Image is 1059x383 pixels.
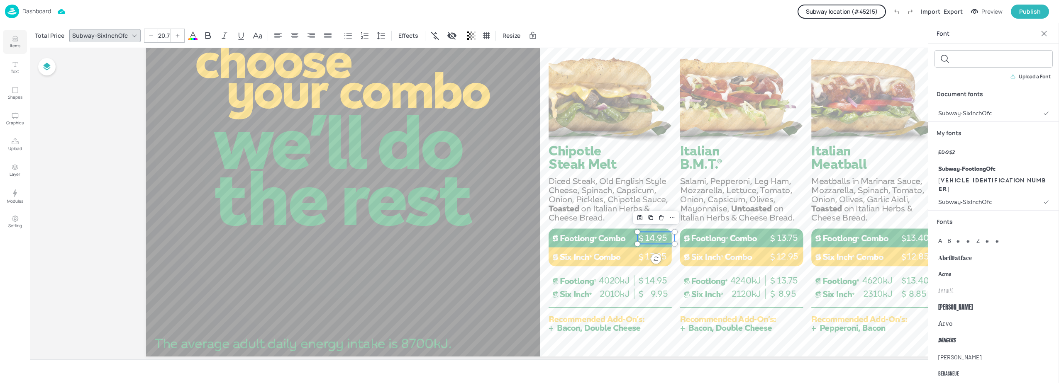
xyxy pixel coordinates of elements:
span: 13.40 [906,275,929,286]
div: Subway-SixInchOfc [71,29,129,41]
span: AbrilFatface [938,253,972,262]
div: Import [921,7,940,16]
span: 8.95 [778,288,795,299]
button: Publish [1011,5,1049,19]
span: EdoSZ [938,148,955,157]
p: 13.75 [769,232,806,244]
div: Display condition [445,29,459,42]
span: 9.95 [651,288,668,299]
span: Subway-FootlongOfc [938,165,996,173]
p: 12.95 [769,251,806,263]
p: Upload a Font [1019,74,1051,80]
p: 14.95 [637,232,675,244]
span: 8.85 [909,288,926,299]
div: Fonts [928,211,1059,233]
span: 14.95 [645,275,667,286]
span: Effects [397,31,420,40]
div: Total Price [33,29,66,42]
span: ABeeZee [938,237,1005,245]
div: Preview [981,7,1003,16]
span: [PERSON_NAME] [938,353,981,361]
button: Subway location (#45215) [798,5,886,19]
img: logo-86c26b7e.jpg [5,5,19,18]
div: Show symbol [429,29,442,42]
span: BebasNeue [938,369,959,378]
span: Acme [938,270,951,279]
button: Preview [966,5,1008,18]
span: Subway-SixInchOfc [938,198,992,206]
p: Dashboard [22,8,51,14]
div: Duplicate [645,212,656,223]
span: [VEHICLE_IDENTIFICATION_NUMBER] [938,177,1049,194]
div: Export [944,7,963,16]
span: Bangers [938,336,956,345]
span: Resize [501,31,522,40]
div: My fonts [928,121,1059,144]
p: Font [937,24,1037,44]
div: Save Layout [634,212,645,223]
div: Publish [1019,7,1041,16]
span: 13.75 [777,275,798,286]
span: Arvo [938,320,952,328]
label: Undo (Ctrl + Z) [889,5,903,19]
p: 13.95 [637,251,675,263]
span: Subway-SixInchOfc [938,109,992,118]
div: Document fonts [928,83,1059,105]
p: 12.85 [899,251,936,263]
span: AmaticSC [938,286,954,295]
p: 13.40 [899,232,936,244]
div: Delete [656,212,667,223]
span: [PERSON_NAME] [938,303,973,312]
label: Redo (Ctrl + Y) [903,5,917,19]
